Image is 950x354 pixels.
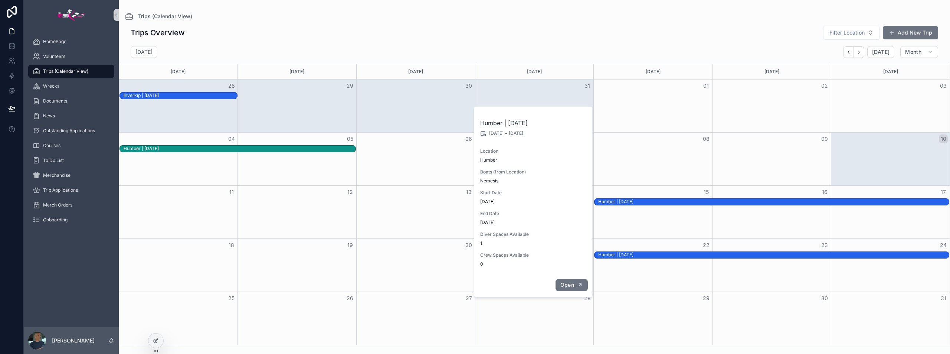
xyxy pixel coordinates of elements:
[583,294,592,303] button: 28
[227,188,236,197] button: 11
[28,94,114,108] a: Documents
[820,81,829,90] button: 02
[43,217,68,223] span: Onboarding
[598,198,633,205] div: Humber | 15/08/2025
[480,211,587,217] span: End Date
[464,134,473,143] button: 06
[820,294,829,303] button: 30
[131,27,185,38] h1: Trips Overview
[239,64,355,79] div: [DATE]
[939,134,948,143] button: 10
[120,64,236,79] div: [DATE]
[345,294,354,303] button: 26
[28,50,114,63] a: Volunteers
[464,81,473,90] button: 30
[227,294,236,303] button: 25
[843,46,854,58] button: Back
[480,261,587,267] span: 0
[820,134,829,143] button: 09
[464,188,473,197] button: 13
[480,157,497,163] span: Humber
[900,46,938,58] button: Month
[124,92,159,98] div: Inverkip | [DATE]
[854,46,864,58] button: Next
[28,124,114,137] a: Outstanding Applications
[820,188,829,197] button: 16
[125,12,192,21] a: Trips (Calendar View)
[135,48,153,56] h2: [DATE]
[43,68,88,74] span: Trips (Calendar View)
[43,172,71,178] span: Merchandise
[598,199,633,205] div: Humber | [DATE]
[598,251,633,258] div: Humber | 22/08/2025
[28,154,114,167] a: To Do List
[24,30,119,236] div: scrollable content
[358,64,474,79] div: [DATE]
[832,64,949,79] div: [DATE]
[345,241,354,250] button: 19
[480,252,587,258] span: Crew Spaces Available
[124,92,159,99] div: Inverkip | 28/07/2025
[43,98,67,104] span: Documents
[43,39,66,45] span: HomePage
[28,198,114,212] a: Merch Orders
[509,130,523,136] span: [DATE]
[939,81,948,90] button: 03
[939,188,948,197] button: 17
[464,241,473,250] button: 20
[119,64,950,345] div: Month View
[345,188,354,197] button: 12
[476,64,593,79] div: [DATE]
[28,65,114,78] a: Trips (Calendar View)
[345,134,354,143] button: 05
[138,13,192,20] span: Trips (Calendar View)
[28,169,114,182] a: Merchandise
[883,26,938,39] button: Add New Trip
[227,241,236,250] button: 18
[480,148,587,154] span: Location
[43,128,95,134] span: Outstanding Applications
[480,231,587,237] span: Diver Spaces Available
[480,220,587,225] span: [DATE]
[939,294,948,303] button: 31
[124,146,159,152] div: Humber | [DATE]
[480,199,587,205] span: [DATE]
[556,279,588,291] button: Open
[702,188,711,197] button: 15
[124,145,159,152] div: Humber | 04/08/2025
[702,81,711,90] button: 01
[480,190,587,196] span: Start Date
[480,240,587,246] span: 1
[43,53,65,59] span: Volunteers
[489,130,504,136] span: [DATE]
[823,26,880,40] button: Select Button
[28,139,114,152] a: Courses
[595,64,711,79] div: [DATE]
[464,294,473,303] button: 27
[598,252,633,258] div: Humber | [DATE]
[28,79,114,93] a: Wrecks
[702,294,711,303] button: 29
[583,81,592,90] button: 31
[52,337,95,344] p: [PERSON_NAME]
[820,241,829,250] button: 23
[43,157,64,163] span: To Do List
[702,134,711,143] button: 08
[28,109,114,123] a: News
[480,169,587,175] span: Boats (from Location)
[28,35,114,48] a: HomePage
[43,113,55,119] span: News
[480,178,498,184] span: Nemesis
[480,118,587,127] h2: Humber | [DATE]
[939,241,948,250] button: 24
[43,187,78,193] span: Trip Applications
[872,49,890,55] span: [DATE]
[702,241,711,250] button: 22
[867,46,894,58] button: [DATE]
[905,49,921,55] span: Month
[714,64,830,79] div: [DATE]
[560,282,574,288] span: Open
[58,9,85,21] img: App logo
